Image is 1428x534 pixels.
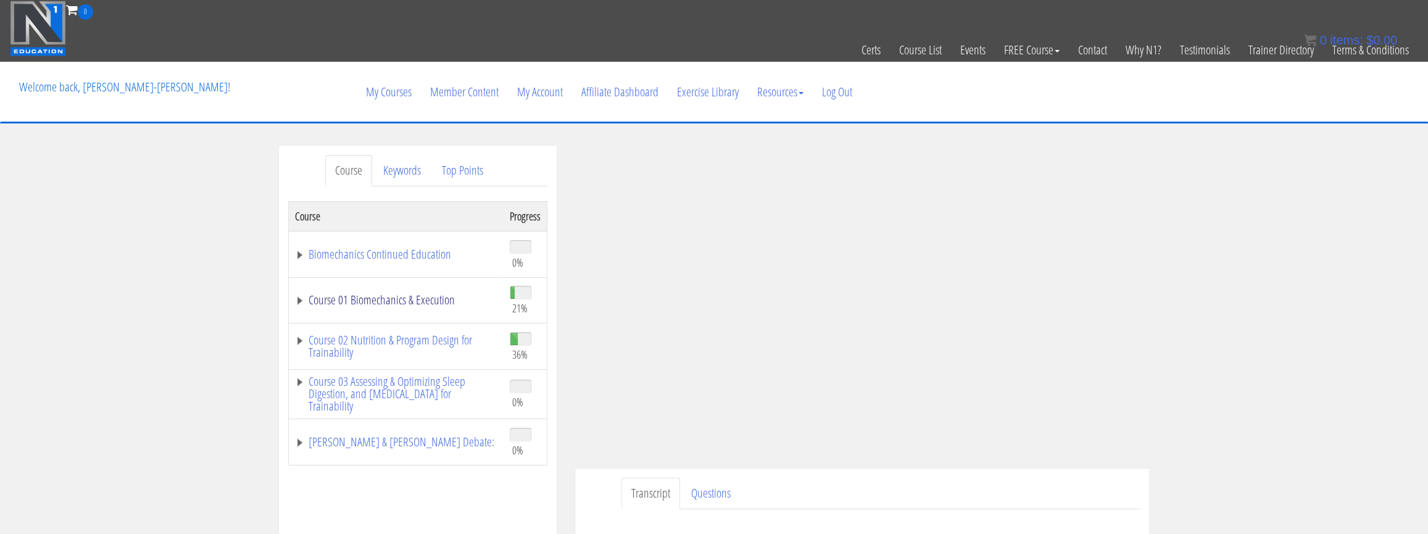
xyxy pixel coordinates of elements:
a: Events [951,20,995,80]
a: Contact [1069,20,1116,80]
bdi: 0.00 [1366,33,1397,47]
a: Resources [748,62,813,122]
span: 21% [512,301,528,315]
a: Course [325,155,372,186]
a: Exercise Library [668,62,748,122]
a: My Courses [357,62,421,122]
a: Questions [681,478,741,509]
a: Course List [890,20,951,80]
span: 0% [512,443,523,457]
a: My Account [508,62,572,122]
a: FREE Course [995,20,1069,80]
span: 0 [1319,33,1326,47]
a: 0 [66,1,93,18]
a: Member Content [421,62,508,122]
span: 36% [512,348,528,361]
a: Keywords [373,155,431,186]
a: Biomechanics Continued Education [295,248,497,261]
a: Trainer Directory [1239,20,1323,80]
img: icon11.png [1304,34,1316,46]
a: Why N1? [1116,20,1171,80]
p: Welcome back, [PERSON_NAME]-[PERSON_NAME]! [10,62,239,112]
span: items: [1330,33,1363,47]
img: n1-education [10,1,66,56]
a: 0 items: $0.00 [1304,33,1397,47]
a: Log Out [813,62,861,122]
a: Course 03 Assessing & Optimizing Sleep Digestion, and [MEDICAL_DATA] for Trainability [295,375,497,412]
a: Terms & Conditions [1323,20,1418,80]
a: Course 02 Nutrition & Program Design for Trainability [295,334,497,359]
a: Transcript [621,478,680,509]
span: 0 [78,4,93,20]
a: Top Points [432,155,493,186]
a: Testimonials [1171,20,1239,80]
a: [PERSON_NAME] & [PERSON_NAME] Debate: [295,436,497,448]
a: Certs [852,20,890,80]
th: Progress [504,201,547,231]
span: $ [1366,33,1373,47]
a: Affiliate Dashboard [572,62,668,122]
span: 0% [512,395,523,409]
th: Course [289,201,504,231]
span: 0% [512,256,523,269]
a: Course 01 Biomechanics & Execution [295,294,497,306]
